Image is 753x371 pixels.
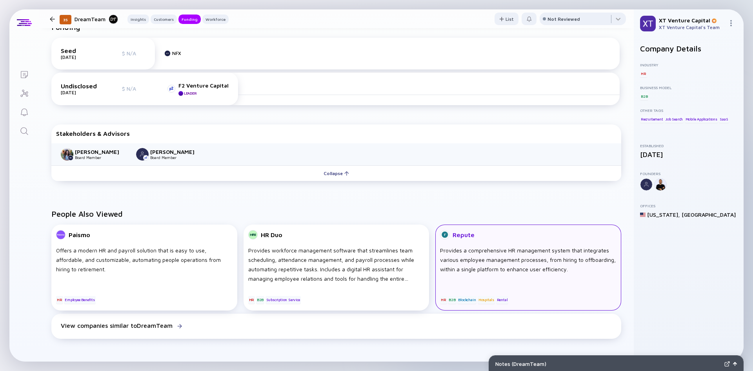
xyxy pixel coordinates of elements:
[733,362,737,366] img: Open Notes
[178,15,201,23] div: Funding
[56,296,63,304] div: HR
[60,15,71,24] div: 35
[435,225,621,314] a: ReputeProvides a comprehensive HR management system that integrates various employee management p...
[640,143,737,148] div: Established
[61,322,173,329] div: View companies similar to DreamTeam
[172,50,181,56] div: NFX
[248,246,425,283] div: Provides workforce management software that streamlines team scheduling, attendance management, a...
[266,296,301,304] div: Subscription Service
[659,24,725,30] div: XT Venture Capital's Team
[640,171,737,176] div: Founders
[75,148,127,155] div: [PERSON_NAME]
[719,115,729,123] div: SaaS
[728,20,734,26] img: Menu
[640,16,656,31] img: XT Profile Picture
[151,15,177,23] div: Customers
[61,54,100,60] div: [DATE]
[61,148,73,161] img: Sarai Bronfeld picture
[61,47,100,54] div: Seed
[640,62,737,67] div: Industry
[202,15,229,23] div: Workforce
[178,15,201,24] button: Funding
[478,296,495,304] div: Hospitals
[61,82,100,90] div: Undisclosed
[151,15,177,24] button: Customers
[640,44,737,53] h2: Company Details
[136,148,149,161] img: Jonathan Saacks picture
[724,361,730,367] img: Expand Notes
[665,115,684,123] div: Job Search
[640,92,648,100] div: B2B
[453,231,475,238] div: Repute
[640,85,737,90] div: Business Model
[685,115,718,123] div: Mobile Applications
[256,296,264,304] div: B2B
[178,82,229,89] div: F2 Venture Capital
[61,90,100,95] div: [DATE]
[495,360,721,367] div: Notes ( DreamTeam )
[9,83,39,102] a: Investor Map
[51,165,621,181] button: Collapse
[440,296,447,304] div: HR
[248,296,255,304] div: HR
[64,296,96,304] div: Employee Benefits
[496,296,509,304] div: Rental
[640,150,737,159] div: [DATE]
[51,225,237,314] a: PaismoOffers a modern HR and payroll solution that is easy to use, affordable, and customizable, ...
[122,50,146,57] div: $ N/A
[127,15,149,24] button: Insights
[56,246,233,283] div: Offers a modern HR and payroll solution that is easy to use, affordable, and customizable, automa...
[127,15,149,23] div: Insights
[184,91,196,95] div: Leader
[547,16,580,22] div: Not Reviewed
[9,102,39,121] a: Reminders
[150,148,202,155] div: [PERSON_NAME]
[202,15,229,24] button: Workforce
[9,121,39,140] a: Search
[640,212,646,217] img: United States Flag
[682,211,736,218] div: [GEOGRAPHIC_DATA]
[448,296,456,304] div: B2B
[69,231,90,238] div: Paismo
[51,209,621,218] h2: People Also Viewed
[75,155,127,160] div: Board Member
[495,13,518,25] button: List
[9,64,39,83] a: Lists
[244,225,429,314] a: HR DuoProvides workforce management software that streamlines team scheduling, attendance managem...
[75,14,118,24] div: DreamTeam
[640,108,737,113] div: Other Tags
[440,246,617,283] div: Provides a comprehensive HR management system that integrates various employee management process...
[167,82,229,96] a: F2 Venture CapitalLeader
[659,17,725,24] div: XT Venture Capital
[319,167,354,179] div: Collapse
[150,155,202,160] div: Board Member
[457,296,477,304] div: Blockchain
[56,130,617,137] div: Stakeholders & Advisors
[640,69,647,77] div: HR
[647,211,680,218] div: [US_STATE] ,
[261,231,282,238] div: HR Duo
[640,115,664,123] div: Recruitement
[164,50,181,56] a: NFX
[640,203,737,208] div: Offices
[122,85,146,92] div: $ N/A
